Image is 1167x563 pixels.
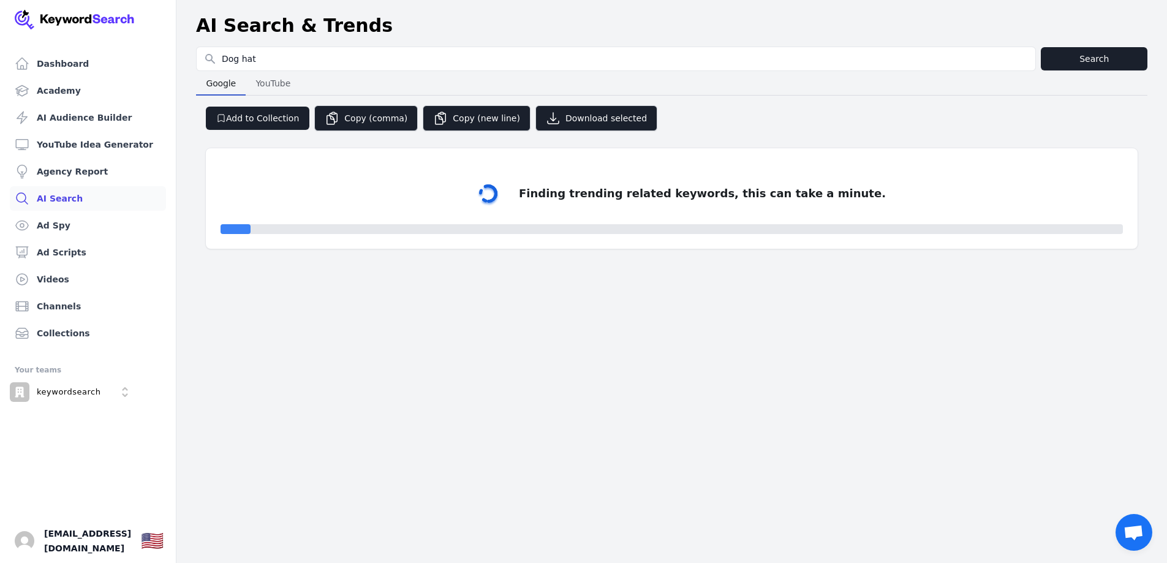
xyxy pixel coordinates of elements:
[251,75,295,92] span: YouTube
[15,363,161,377] div: Your teams
[44,526,131,556] span: [EMAIL_ADDRESS][DOMAIN_NAME]
[141,530,164,552] div: 🇺🇸
[10,78,166,103] a: Academy
[535,105,657,131] button: Download selected
[10,132,166,157] a: YouTube Idea Generator
[196,15,393,37] h1: AI Search & Trends
[423,105,531,131] button: Copy (new line)
[519,185,886,202] div: Finding trending related keywords, this can take a minute.
[10,321,166,346] a: Collections
[10,159,166,184] a: Agency Report
[37,387,100,398] p: keywordsearch
[10,267,166,292] a: Videos
[10,382,29,402] img: keywordsearch
[15,10,135,29] img: Your Company
[10,105,166,130] a: AI Audience Builder
[1116,514,1152,551] a: Open chat
[15,531,34,551] button: Open user button
[10,186,166,211] a: AI Search
[201,75,241,92] span: Google
[141,529,164,553] button: 🇺🇸
[10,51,166,76] a: Dashboard
[197,47,1035,70] input: Search
[1041,47,1147,70] button: Search
[314,105,418,131] button: Copy (comma)
[206,107,309,130] button: Add to Collection
[10,240,166,265] a: Ad Scripts
[10,382,135,402] button: Open organization switcher
[10,213,166,238] a: Ad Spy
[10,294,166,319] a: Channels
